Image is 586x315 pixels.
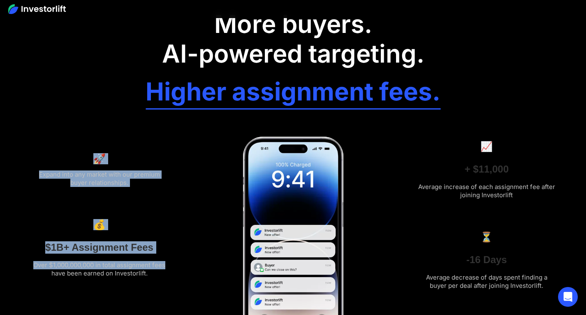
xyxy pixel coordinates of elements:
[93,155,106,163] h6: 🚀
[45,241,153,254] h3: $1B+ Assignment Fees
[146,9,440,68] h1: More buyers. AI-powered targeting.
[480,142,493,151] h6: 📈
[558,287,578,307] div: Open Intercom Messenger
[466,254,507,266] h3: -16 Days
[30,170,169,187] div: Expand into any market with our premium buyer relationships.
[146,77,440,110] h1: Higher assignment fees.
[480,233,493,241] h6: ⏳
[417,273,556,290] div: Average decrease of days spent finding a buyer per deal after joining Investorlift.
[30,261,169,278] div: Over $1,000,000,000 in total assignment fees have been earned on Investorlift.
[465,163,509,175] h3: + $11,000
[417,183,556,199] div: Average increase of each assignment fee after joining Investorlift
[93,221,106,229] h6: 💰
